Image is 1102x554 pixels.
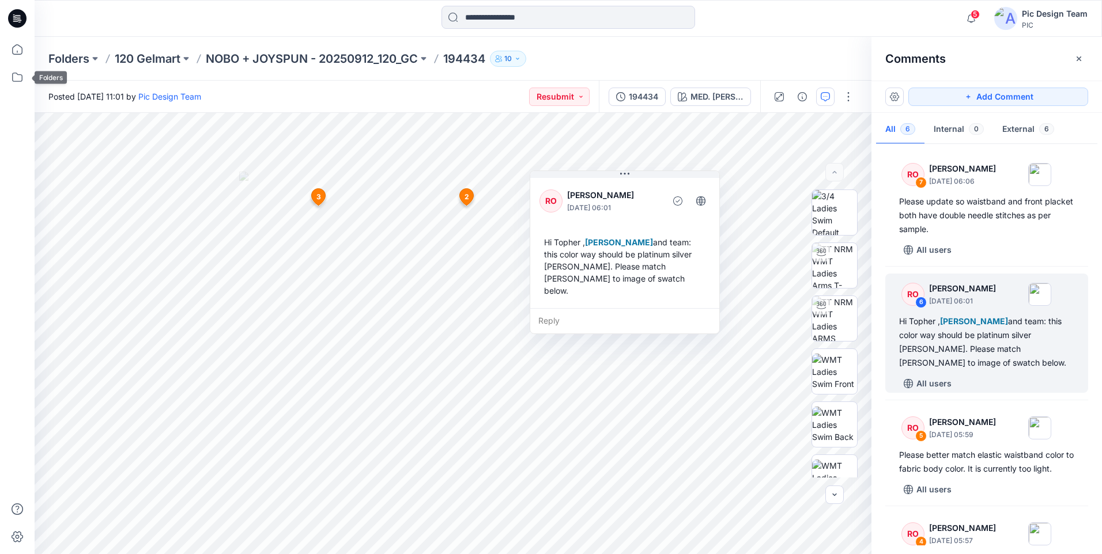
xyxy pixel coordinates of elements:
div: Please better match elastic waistband color to fabric body color. It is currently too light. [899,448,1074,476]
div: RO [901,283,924,306]
button: 194434 [609,88,666,106]
a: Pic Design Team [138,92,201,101]
p: All users [916,243,952,257]
p: [DATE] 06:01 [929,295,996,307]
img: TT NRM WMT Ladies Arms T-POSE [812,243,857,288]
button: All [876,115,924,145]
p: [DATE] 05:57 [929,535,996,547]
a: NOBO + JOYSPUN - 20250912_120_GC [206,51,418,67]
p: 10 [504,52,512,65]
span: [PERSON_NAME] [585,237,653,247]
span: 0 [969,123,984,135]
div: Hi Topher , and team: this color way should be platinum silver [PERSON_NAME]. Please match [PERSO... [899,314,1074,370]
p: [DATE] 06:06 [929,176,996,187]
div: 194434 [629,90,658,103]
button: Details [793,88,812,106]
img: TT NRM WMT Ladies ARMS DOWN [812,296,857,341]
button: Internal [924,115,993,145]
div: RO [539,189,563,213]
h2: Comments [885,52,946,66]
p: [PERSON_NAME] [929,521,996,535]
button: All users [899,480,956,499]
p: [PERSON_NAME] [929,162,996,176]
img: WMT Ladies Swim Front [812,354,857,390]
div: 7 [915,177,927,188]
button: External [993,115,1063,145]
img: 3/4 Ladies Swim Default [812,190,857,235]
p: 194434 [443,51,485,67]
span: 3 [316,192,321,202]
div: Reply [530,308,719,333]
button: All users [899,374,956,393]
p: [PERSON_NAME] [929,282,996,295]
p: [PERSON_NAME] [567,188,661,202]
span: 5 [971,10,980,19]
div: Please update so waistband and front placket both have double needle stitches as per sample. [899,195,1074,236]
span: Posted [DATE] 11:01 by [48,90,201,103]
button: Add Comment [908,88,1088,106]
div: 6 [915,297,927,308]
span: 6 [1039,123,1054,135]
p: [DATE] 05:59 [929,429,996,441]
div: MED. [PERSON_NAME] [690,90,744,103]
span: 6 [900,123,915,135]
p: [PERSON_NAME] [929,415,996,429]
div: RO [901,416,924,439]
span: 2 [465,192,469,202]
img: avatar [994,7,1017,30]
div: RO [901,163,924,186]
div: RO [901,522,924,545]
div: Hi Topher , and team: this color way should be platinum silver [PERSON_NAME]. Please match [PERSO... [539,232,710,301]
button: 10 [490,51,526,67]
span: [PERSON_NAME] [940,316,1008,326]
div: 4 [915,536,927,548]
div: Pic Design Team [1022,7,1088,21]
p: All users [916,483,952,496]
a: Folders [48,51,89,67]
button: All users [899,241,956,259]
p: [DATE] 06:01 [567,202,661,214]
div: 5 [915,430,927,442]
p: All users [916,377,952,390]
a: 120 Gelmart [115,51,180,67]
img: WMT Ladies Swim Left [812,460,857,496]
img: WMT Ladies Swim Back [812,407,857,443]
button: MED. [PERSON_NAME] [670,88,751,106]
div: PIC [1022,21,1088,29]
